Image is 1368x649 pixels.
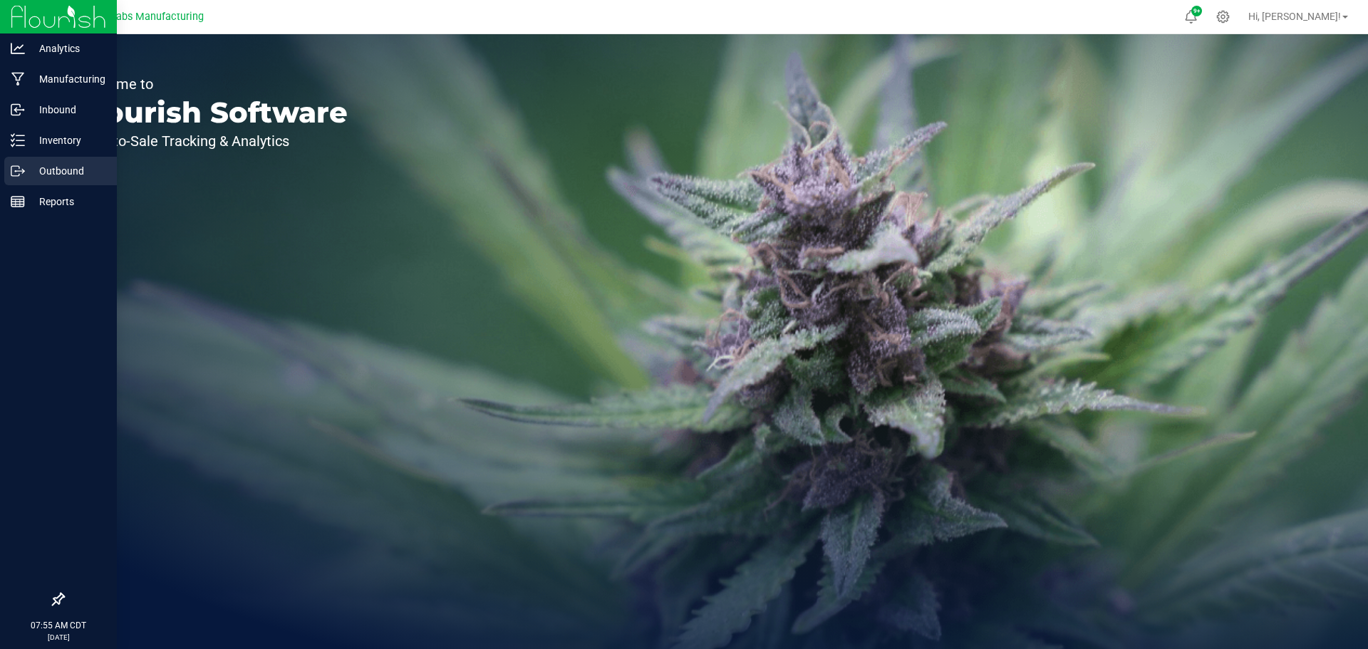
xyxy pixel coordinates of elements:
[25,193,110,210] p: Reports
[25,162,110,180] p: Outbound
[88,11,204,23] span: Teal Labs Manufacturing
[1193,9,1200,14] span: 9+
[25,40,110,57] p: Analytics
[11,133,25,147] inline-svg: Inventory
[11,103,25,117] inline-svg: Inbound
[11,72,25,86] inline-svg: Manufacturing
[1248,11,1341,22] span: Hi, [PERSON_NAME]!
[11,41,25,56] inline-svg: Analytics
[11,194,25,209] inline-svg: Reports
[77,98,348,127] p: Flourish Software
[25,132,110,149] p: Inventory
[25,101,110,118] p: Inbound
[25,71,110,88] p: Manufacturing
[77,77,348,91] p: Welcome to
[77,134,348,148] p: Seed-to-Sale Tracking & Analytics
[6,632,110,643] p: [DATE]
[1214,10,1232,24] div: Manage settings
[6,619,110,632] p: 07:55 AM CDT
[11,164,25,178] inline-svg: Outbound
